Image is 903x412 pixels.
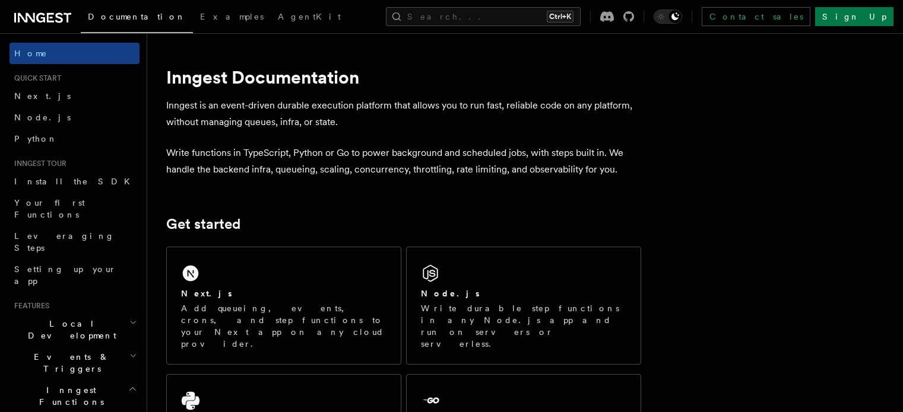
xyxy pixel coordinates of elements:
[181,288,232,299] h2: Next.js
[9,85,140,107] a: Next.js
[654,9,682,24] button: Toggle dark mode
[166,216,240,232] a: Get started
[271,4,348,32] a: AgentKit
[9,318,129,341] span: Local Development
[9,225,140,258] a: Leveraging Steps
[9,128,140,149] a: Python
[421,302,626,350] p: Write durable step functions in any Node.js app and run on servers or serverless.
[81,4,193,33] a: Documentation
[9,159,66,168] span: Inngest tour
[421,288,480,299] h2: Node.js
[9,313,140,346] button: Local Development
[9,192,140,225] a: Your first Functions
[9,74,61,83] span: Quick start
[166,66,641,88] h1: Inngest Documentation
[14,198,85,219] span: Your first Functions
[166,145,641,178] p: Write functions in TypeScript, Python or Go to power background and scheduled jobs, with steps bu...
[14,91,71,101] span: Next.js
[166,97,641,130] p: Inngest is an event-driven durable execution platform that allows you to run fast, reliable code ...
[14,113,71,122] span: Node.js
[9,346,140,379] button: Events & Triggers
[9,384,128,408] span: Inngest Functions
[88,12,186,21] span: Documentation
[386,7,581,26] button: Search...Ctrl+K
[193,4,271,32] a: Examples
[547,11,574,23] kbd: Ctrl+K
[815,7,894,26] a: Sign Up
[14,134,58,143] span: Python
[9,351,129,375] span: Events & Triggers
[14,177,137,186] span: Install the SDK
[9,171,140,192] a: Install the SDK
[9,107,140,128] a: Node.js
[14,47,47,59] span: Home
[181,302,386,350] p: Add queueing, events, crons, and step functions to your Next app on any cloud provider.
[9,43,140,64] a: Home
[702,7,810,26] a: Contact sales
[14,264,116,286] span: Setting up your app
[166,247,401,365] a: Next.jsAdd queueing, events, crons, and step functions to your Next app on any cloud provider.
[200,12,264,21] span: Examples
[278,12,341,21] span: AgentKit
[9,301,49,311] span: Features
[406,247,641,365] a: Node.jsWrite durable step functions in any Node.js app and run on servers or serverless.
[9,258,140,292] a: Setting up your app
[14,231,115,253] span: Leveraging Steps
